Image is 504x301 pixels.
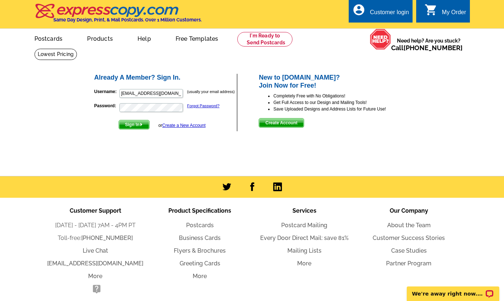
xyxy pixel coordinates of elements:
a: Mailing Lists [287,247,321,254]
span: Services [292,207,316,214]
button: Sign In [119,120,149,129]
iframe: LiveChat chat widget [402,278,504,301]
a: Customer Success Stories [373,234,445,241]
a: Same Day Design, Print, & Mail Postcards. Over 1 Million Customers. [34,9,202,23]
a: Postcards [23,29,74,47]
a: Business Cards [179,234,221,241]
a: More [193,273,207,280]
li: [DATE] - [DATE] 7AM - 4PM PT [43,221,148,230]
i: shopping_cart [425,3,438,16]
img: button-next-arrow-white.png [140,123,143,126]
a: Create a New Account [162,123,205,128]
a: [PHONE_NUMBER] [403,44,463,52]
a: [PHONE_NUMBER] [81,234,133,241]
a: Free Templates [164,29,230,47]
span: Product Specifications [168,207,231,214]
label: Password: [94,103,119,109]
a: More [297,260,311,267]
a: About the Team [387,222,431,229]
li: Completely Free with No Obligations! [273,93,411,99]
a: Postcard Mailing [281,222,327,229]
a: More [88,273,102,280]
label: Username: [94,88,119,95]
a: Postcards [186,222,214,229]
a: account_circle Customer login [352,8,409,17]
h2: Already A Member? Sign In. [94,74,237,82]
a: [EMAIL_ADDRESS][DOMAIN_NAME] [47,260,143,267]
span: Sign In [119,120,149,129]
a: Partner Program [386,260,431,267]
h2: New to [DOMAIN_NAME]? Join Now for Free! [259,74,411,89]
a: Flyers & Brochures [174,247,226,254]
i: account_circle [352,3,365,16]
a: Products [75,29,124,47]
button: Create Account [259,118,304,128]
a: Help [126,29,163,47]
h4: Same Day Design, Print, & Mail Postcards. Over 1 Million Customers. [53,17,202,23]
small: (usually your email address) [187,89,235,94]
li: Toll-free: [43,234,148,242]
li: Get Full Access to our Design and Mailing Tools! [273,99,411,106]
a: Greeting Cards [180,260,220,267]
span: Need help? Are you stuck? [391,37,466,52]
span: Create Account [259,119,303,127]
a: Case Studies [391,247,427,254]
li: Save Uploaded Designs and Address Lists for Future Use! [273,106,411,112]
a: Forgot Password? [187,104,220,108]
div: My Order [442,9,466,19]
div: Customer login [370,9,409,19]
span: Call [391,44,463,52]
a: Every Door Direct Mail: save 81% [260,234,349,241]
div: or [158,122,205,129]
a: shopping_cart My Order [425,8,466,17]
span: Our Company [390,207,428,214]
a: Live Chat [83,247,108,254]
img: help [370,29,391,50]
span: Customer Support [70,207,121,214]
